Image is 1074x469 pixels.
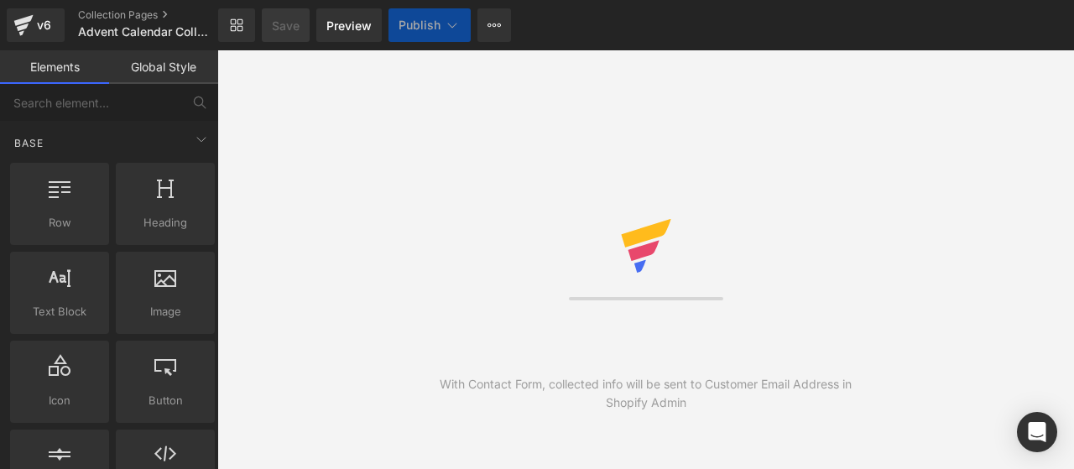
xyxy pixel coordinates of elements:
div: Open Intercom Messenger [1017,412,1057,452]
span: Advent Calendar Collection [78,25,214,39]
a: New Library [218,8,255,42]
div: With Contact Form, collected info will be sent to Customer Email Address in Shopify Admin [431,375,860,412]
div: v6 [34,14,55,36]
span: Text Block [15,303,104,320]
span: Icon [15,392,104,409]
a: Global Style [109,50,218,84]
a: Preview [316,8,382,42]
span: Publish [399,18,441,32]
a: Collection Pages [78,8,246,22]
span: Base [13,135,45,151]
span: Save [272,17,300,34]
button: More [477,8,511,42]
span: Heading [121,214,210,232]
a: v6 [7,8,65,42]
span: Image [121,303,210,320]
button: Publish [388,8,471,42]
span: Preview [326,17,372,34]
span: Button [121,392,210,409]
span: Row [15,214,104,232]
